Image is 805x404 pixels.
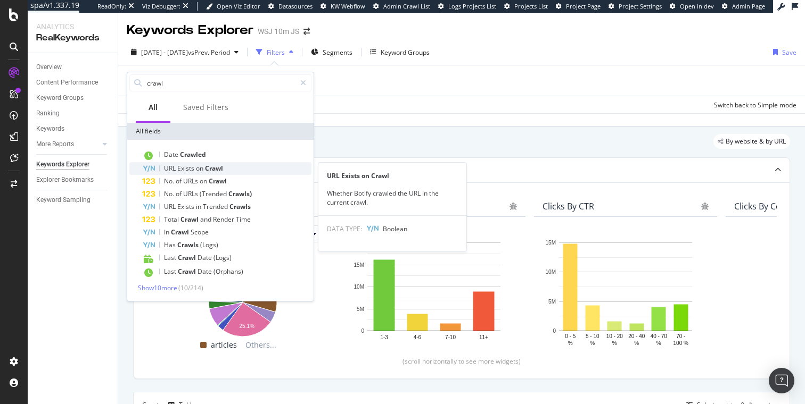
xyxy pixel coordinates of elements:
a: Explorer Bookmarks [36,174,110,186]
text: 40 - 70 [651,333,668,339]
a: Keywords [36,123,110,134]
span: Exists [177,202,196,211]
span: Render [213,215,236,224]
a: Open Viz Editor [206,2,260,11]
span: Open Viz Editor [217,2,260,10]
span: (Logs) [213,253,232,262]
text: 5M [357,306,364,312]
text: 20 - 40 [628,333,645,339]
div: Keywords Explorer [36,159,89,170]
div: Viz Debugger: [142,2,180,11]
div: Whether Botify crawled the URL in the current crawl. [318,189,466,207]
span: Crawl [171,228,191,237]
div: Keywords [36,123,64,134]
span: and [200,215,213,224]
div: (scroll horizontally to see more widgets) [146,357,777,366]
button: Filters [252,44,298,61]
button: Save [769,44,796,61]
span: ( 10 / 214 ) [178,283,203,292]
span: Exists [177,164,196,173]
span: Crawls) [228,189,252,198]
span: Trended [203,202,229,211]
span: Last [164,267,178,276]
div: Content Performance [36,77,98,88]
text: 0 - 5 [565,333,576,339]
text: 1-3 [380,334,388,340]
text: 5M [548,299,556,305]
span: Datasources [278,2,313,10]
text: % [568,340,573,346]
a: Open in dev [670,2,714,11]
span: DATA TYPE: [327,224,362,233]
span: KW Webflow [331,2,365,10]
a: Overview [36,62,110,73]
div: Filters [267,48,285,57]
span: Crawl [209,176,227,186]
text: % [656,340,661,346]
span: URL [164,164,177,173]
span: vs Prev. Period [188,48,230,57]
a: Projects List [504,2,548,11]
div: Explorer Bookmarks [36,174,94,186]
text: 0 [361,328,364,334]
text: 11+ [479,334,488,340]
div: Clicks By CTR [543,201,594,212]
div: Analytics [36,21,109,32]
span: Show 10 more [138,283,177,292]
text: 15M [354,262,364,268]
a: Project Settings [609,2,662,11]
span: Time [236,215,251,224]
text: 10M [546,270,556,275]
text: 4-6 [414,334,422,340]
a: KW Webflow [321,2,365,11]
a: Keyword Sampling [36,195,110,206]
text: 0 [553,328,556,334]
span: Open in dev [680,2,714,10]
span: of [176,189,183,198]
span: Date [164,150,180,159]
a: Project Page [556,2,601,11]
span: Crawl [205,164,223,173]
button: Switch back to Simple mode [710,96,796,113]
span: in [196,202,203,211]
a: Datasources [268,2,313,11]
span: In [164,228,171,237]
div: WSJ 10m JS [258,26,299,37]
div: A chart. [351,237,517,348]
span: URLs [183,176,200,186]
button: Segments [307,44,357,61]
text: % [612,340,617,346]
a: Content Performance [36,77,110,88]
text: 7-10 [445,334,456,340]
span: No. [164,176,176,186]
text: 100 % [673,340,688,346]
a: Admin Page [722,2,765,11]
span: Total [164,215,180,224]
div: More Reports [36,139,74,150]
a: Keywords Explorer [36,159,110,170]
span: Crawl [178,253,198,262]
div: ReadOnly: [97,2,126,11]
button: Keyword Groups [366,44,434,61]
div: Keyword Groups [381,48,430,57]
div: All [149,102,158,113]
a: Logs Projects List [438,2,496,11]
span: Date [198,253,213,262]
div: RealKeywords [36,32,109,44]
span: Crawls [229,202,251,211]
span: Others... [241,339,281,351]
div: Save [782,48,796,57]
span: on [200,176,209,186]
span: Crawls [177,240,200,249]
text: 5 - 10 [586,333,599,339]
div: URL Exists on Crawl [318,171,466,180]
span: Admin Page [732,2,765,10]
span: Last [164,253,178,262]
div: Keyword Groups [36,92,84,104]
a: Ranking [36,108,110,119]
span: on [196,164,205,173]
span: By website & by URL [726,138,786,145]
span: URL [164,202,177,211]
svg: A chart. [543,237,709,348]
